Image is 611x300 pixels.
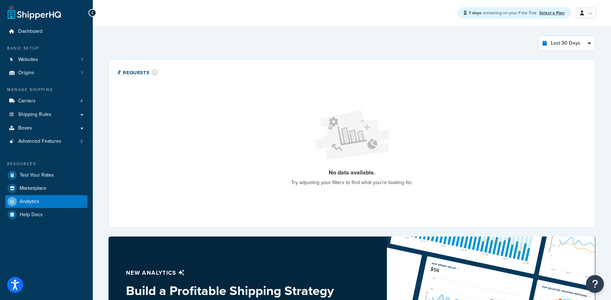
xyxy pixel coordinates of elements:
a: Origins1 [5,66,87,80]
span: Carriers [18,98,36,104]
a: Boxes [5,122,87,135]
li: Origins [5,66,87,80]
p: No data available. [291,167,413,178]
div: Basic Setup [5,45,87,51]
a: Analytics [5,195,87,208]
a: Marketplace [5,182,87,195]
button: Open Resource Center [586,275,604,293]
span: Shipping Rules [18,112,51,118]
a: Carriers4 [5,95,87,108]
span: Help Docs [20,212,43,218]
a: Dashboard [5,25,87,38]
h3: Build a Profitable Shipping Strategy [126,284,335,298]
p: New analytics [126,268,335,278]
div: # Requests [117,68,158,76]
span: Dashboard [18,29,42,35]
span: Analytics [20,199,39,205]
a: Select a Plan [539,10,565,16]
div: Manage Shipping [5,87,87,93]
div: Resources [5,161,87,167]
p: Try adjusting your filters to find what you're looking for. [291,178,413,188]
img: Loading... [309,104,395,166]
span: 1 [81,57,83,63]
strong: 7 days [469,10,481,16]
a: Help Docs [5,208,87,221]
span: 4 [80,98,83,104]
li: Websites [5,53,87,66]
span: Boxes [18,125,32,131]
span: 1 [81,70,83,76]
span: Advanced Features [18,138,61,144]
li: Advanced Features [5,135,87,148]
span: Origins [18,70,34,76]
span: remaining on your Free Trial [469,10,537,16]
span: 2 [80,138,83,144]
span: Marketplace [20,185,46,192]
span: Websites [18,57,38,63]
span: Test Your Rates [20,172,54,178]
li: Carriers [5,95,87,108]
a: Advanced Features2 [5,135,87,148]
a: Shipping Rules [5,108,87,121]
a: Websites1 [5,53,87,66]
a: Test Your Rates [5,169,87,182]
